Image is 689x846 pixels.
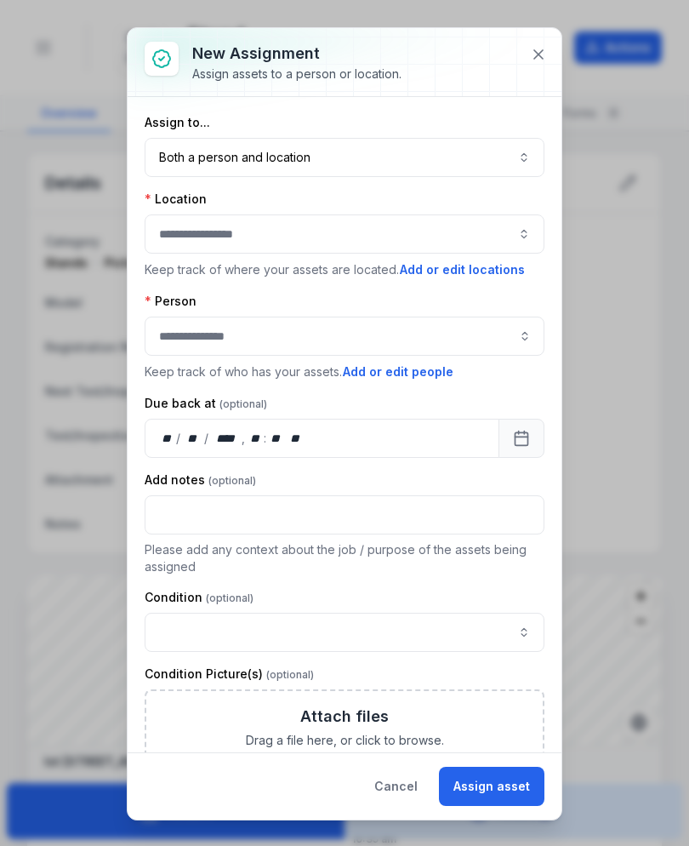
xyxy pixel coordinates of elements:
p: Keep track of who has your assets. [145,363,544,381]
div: day, [159,430,176,447]
label: Condition Picture(s) [145,666,314,683]
label: Person [145,293,196,310]
div: Assign assets to a person or location. [192,66,401,83]
button: Add or edit people [342,363,454,381]
input: assignment-add:person-label [145,317,544,356]
div: / [176,430,182,447]
label: Condition [145,589,253,606]
label: Location [145,191,207,208]
div: am/pm, [287,430,305,447]
label: Add notes [145,472,256,489]
button: Cancel [360,767,432,806]
button: Add or edit locations [399,260,526,279]
div: , [242,430,247,447]
label: Assign to... [145,114,210,131]
button: Assign asset [439,767,544,806]
p: Please add any context about the job / purpose of the assets being assigned [145,541,544,575]
button: Both a person and location [145,138,544,177]
p: Keep track of where your assets are located. [145,260,544,279]
label: Due back at [145,395,267,412]
div: minute, [268,430,285,447]
div: month, [182,430,205,447]
div: / [204,430,210,447]
div: year, [210,430,242,447]
div: : [264,430,268,447]
div: hour, [247,430,264,447]
span: Drag a file here, or click to browse. [246,732,444,749]
h3: Attach files [300,705,389,729]
button: Calendar [498,419,544,458]
h3: New assignment [192,42,401,66]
